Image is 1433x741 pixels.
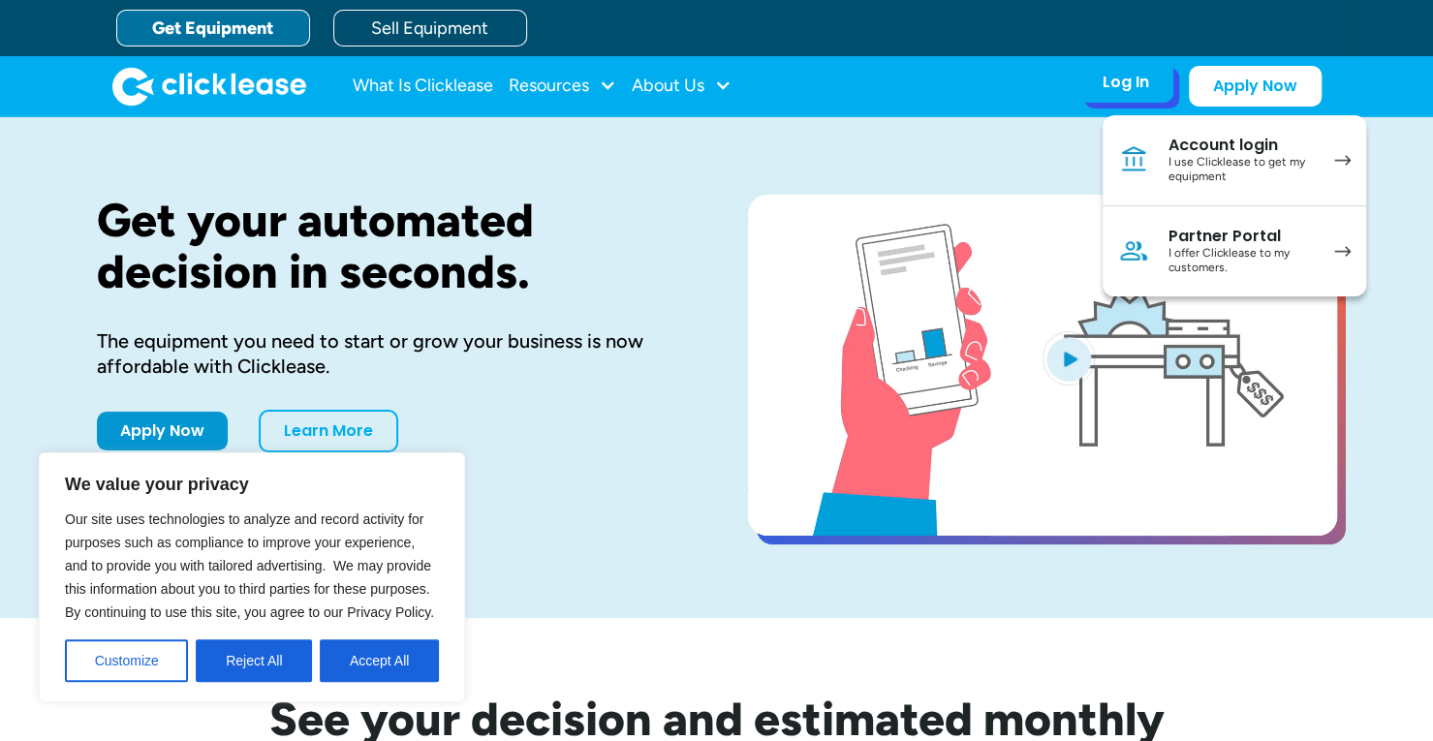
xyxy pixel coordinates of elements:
span: Our site uses technologies to analyze and record activity for purposes such as compliance to impr... [65,511,434,620]
a: What Is Clicklease [353,67,493,106]
div: Log In [1103,73,1149,92]
button: Customize [65,639,188,682]
div: Resources [509,67,616,106]
nav: Log In [1103,115,1366,296]
img: arrow [1334,246,1351,257]
a: open lightbox [748,195,1337,536]
div: The equipment you need to start or grow your business is now affordable with Clicklease. [97,328,686,379]
a: Apply Now [97,412,228,450]
a: Sell Equipment [333,10,527,46]
a: Partner PortalI offer Clicklease to my customers. [1103,206,1366,296]
a: Apply Now [1189,66,1322,107]
h1: Get your automated decision in seconds. [97,195,686,297]
div: Partner Portal [1168,227,1315,246]
div: I use Clicklease to get my equipment [1168,155,1315,185]
button: Reject All [196,639,312,682]
a: Get Equipment [116,10,310,46]
img: Bank icon [1118,144,1149,175]
img: Clicklease logo [112,67,306,106]
div: About Us [632,67,732,106]
button: Accept All [320,639,439,682]
div: I offer Clicklease to my customers. [1168,246,1315,276]
a: Account loginI use Clicklease to get my equipment [1103,115,1366,206]
a: Learn More [259,410,398,452]
a: home [112,67,306,106]
img: arrow [1334,155,1351,166]
div: We value your privacy [39,452,465,702]
img: Person icon [1118,235,1149,266]
img: Blue play button logo on a light blue circular background [1043,331,1095,386]
div: Account login [1168,136,1315,155]
p: We value your privacy [65,473,439,496]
